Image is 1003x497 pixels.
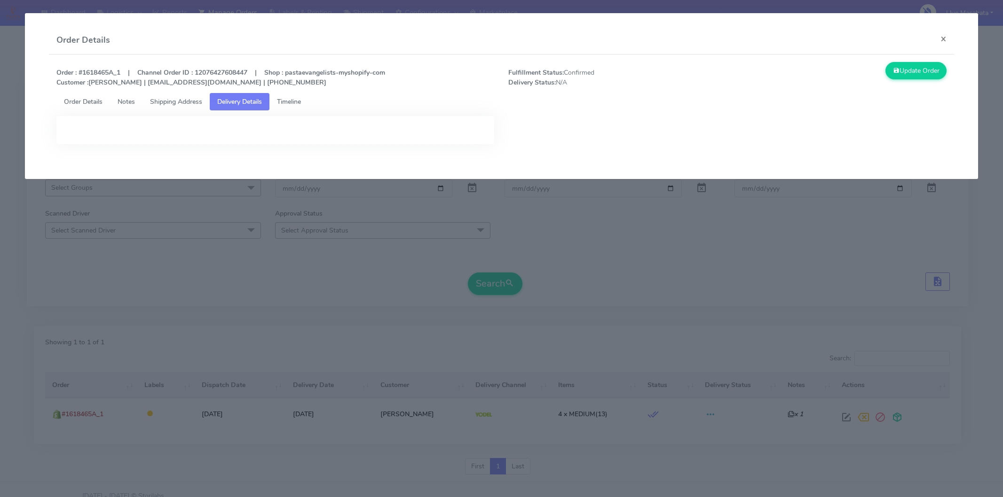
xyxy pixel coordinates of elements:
[933,26,954,51] button: Close
[508,68,564,77] strong: Fulfillment Status:
[508,78,556,87] strong: Delivery Status:
[277,97,301,106] span: Timeline
[56,78,88,87] strong: Customer :
[150,97,202,106] span: Shipping Address
[118,97,135,106] span: Notes
[501,68,727,87] span: Confirmed N/A
[885,62,947,79] button: Update Order
[217,97,262,106] span: Delivery Details
[56,34,110,47] h4: Order Details
[56,93,947,110] ul: Tabs
[56,68,385,87] strong: Order : #1618465A_1 | Channel Order ID : 12076427608447 | Shop : pastaevangelists-myshopify-com [...
[64,97,103,106] span: Order Details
